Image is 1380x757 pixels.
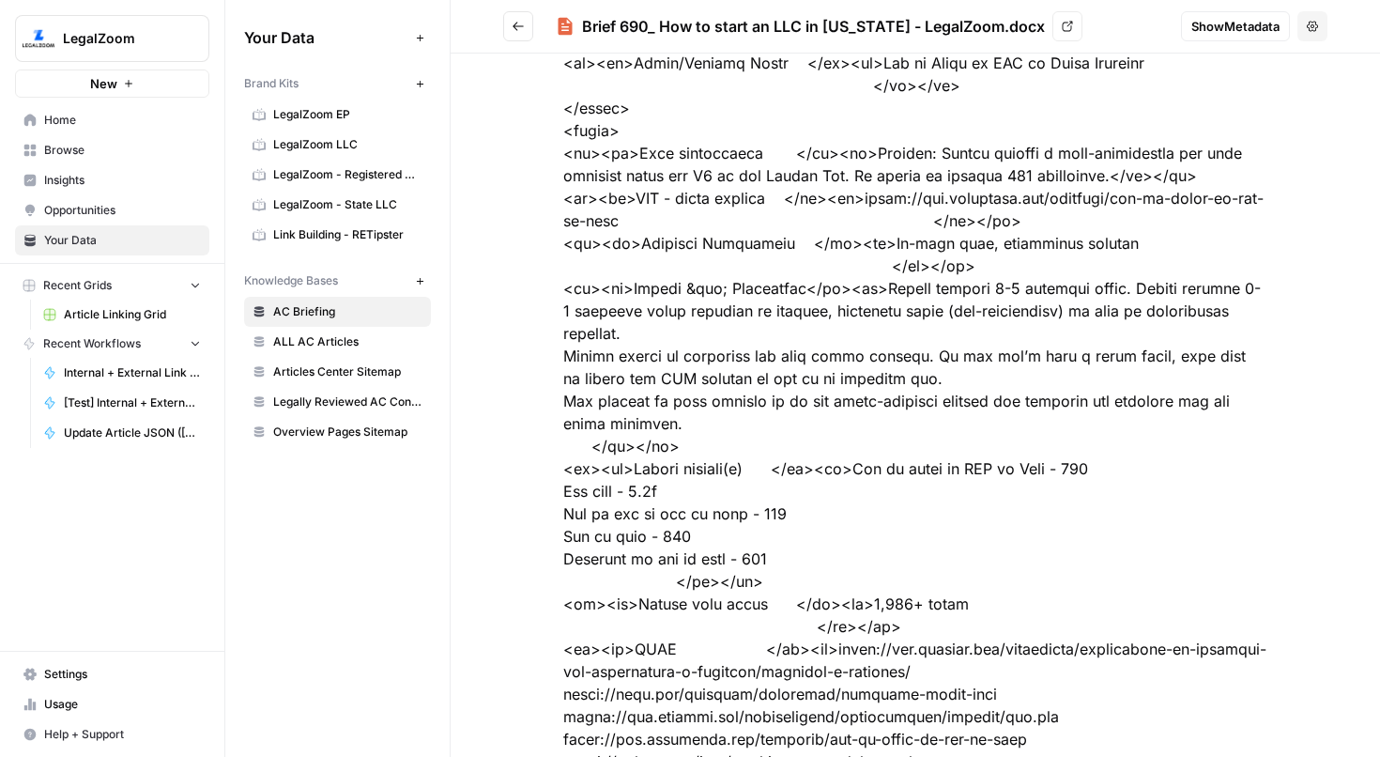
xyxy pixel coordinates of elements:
[63,29,176,48] span: LegalZoom
[273,333,422,350] span: ALL AC Articles
[244,190,431,220] a: LegalZoom - State LLC
[64,364,201,381] span: Internal + External Link Addition
[35,418,209,448] a: Update Article JSON ([PERSON_NAME])
[244,297,431,327] a: AC Briefing
[44,666,201,683] span: Settings
[273,136,422,153] span: LegalZoom LLC
[15,195,209,225] a: Opportunities
[273,424,422,440] span: Overview Pages Sitemap
[273,166,422,183] span: LegalZoom - Registered Agent
[15,135,209,165] a: Browse
[43,335,141,352] span: Recent Workflows
[244,357,431,387] a: Articles Center Sitemap
[503,11,533,41] button: Go back
[15,659,209,689] a: Settings
[15,165,209,195] a: Insights
[273,196,422,213] span: LegalZoom - State LLC
[44,726,201,743] span: Help + Support
[244,100,431,130] a: LegalZoom EP
[273,106,422,123] span: LegalZoom EP
[15,330,209,358] button: Recent Workflows
[44,202,201,219] span: Opportunities
[35,358,209,388] a: Internal + External Link Addition
[244,220,431,250] a: Link Building - RETipster
[273,303,422,320] span: AC Briefing
[244,327,431,357] a: ALL AC Articles
[15,225,209,255] a: Your Data
[35,388,209,418] a: [Test] Internal + External Link Addition
[273,226,422,243] span: Link Building - RETipster
[44,696,201,713] span: Usage
[582,15,1045,38] div: Brief 690_ How to start an LLC in [US_STATE] - LegalZoom.docx
[244,130,431,160] a: LegalZoom LLC
[43,277,112,294] span: Recent Grids
[15,271,209,300] button: Recent Grids
[273,394,422,410] span: Legally Reviewed AC Content
[44,112,201,129] span: Home
[44,142,201,159] span: Browse
[15,719,209,749] button: Help + Support
[244,272,338,289] span: Knowledge Bases
[244,160,431,190] a: LegalZoom - Registered Agent
[15,105,209,135] a: Home
[35,300,209,330] a: Article Linking Grid
[22,22,55,55] img: LegalZoom Logo
[15,15,209,62] button: Workspace: LegalZoom
[44,232,201,249] span: Your Data
[1191,17,1280,36] span: Show Metadata
[244,387,431,417] a: Legally Reviewed AC Content
[273,363,422,380] span: Articles Center Sitemap
[64,425,201,441] span: Update Article JSON ([PERSON_NAME])
[244,26,408,49] span: Your Data
[64,394,201,411] span: [Test] Internal + External Link Addition
[244,417,431,447] a: Overview Pages Sitemap
[15,70,209,98] button: New
[1181,11,1290,41] button: ShowMetadata
[64,306,201,323] span: Article Linking Grid
[90,74,117,93] span: New
[44,172,201,189] span: Insights
[244,75,299,92] span: Brand Kits
[15,689,209,719] a: Usage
